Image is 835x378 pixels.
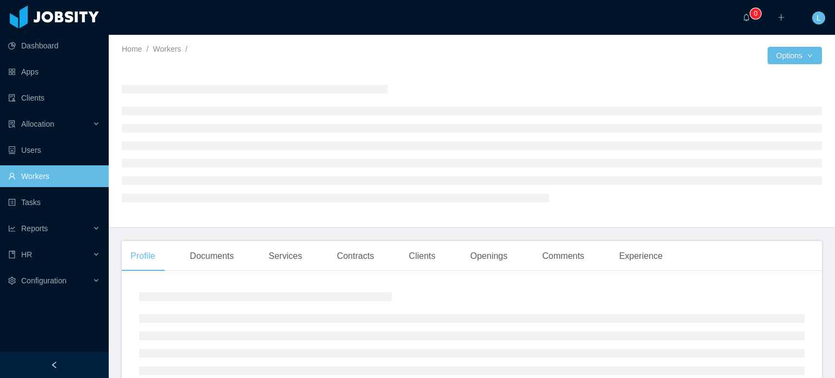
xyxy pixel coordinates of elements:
div: Openings [462,241,516,271]
div: Comments [534,241,593,271]
a: icon: userWorkers [8,165,100,187]
i: icon: book [8,251,16,258]
div: Documents [181,241,242,271]
span: HR [21,250,32,259]
a: icon: auditClients [8,87,100,109]
i: icon: bell [743,14,750,21]
a: icon: appstoreApps [8,61,100,83]
span: Configuration [21,276,66,285]
div: Services [260,241,310,271]
i: icon: line-chart [8,225,16,232]
span: Allocation [21,120,54,128]
i: icon: solution [8,120,16,128]
span: / [146,45,148,53]
span: / [185,45,188,53]
sup: 0 [750,8,761,19]
a: Workers [153,45,181,53]
i: icon: setting [8,277,16,284]
button: Optionsicon: down [768,47,822,64]
span: L [817,11,821,24]
a: icon: robotUsers [8,139,100,161]
i: icon: plus [777,14,785,21]
a: icon: pie-chartDashboard [8,35,100,57]
div: Contracts [328,241,383,271]
div: Profile [122,241,164,271]
div: Experience [610,241,671,271]
a: Home [122,45,142,53]
span: Reports [21,224,48,233]
a: icon: profileTasks [8,191,100,213]
div: Clients [400,241,444,271]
